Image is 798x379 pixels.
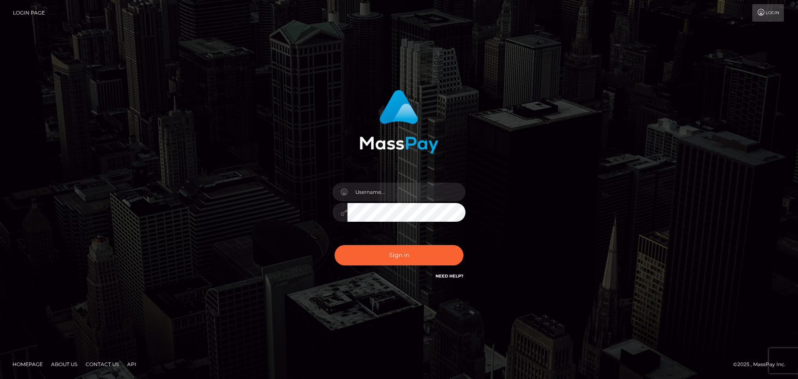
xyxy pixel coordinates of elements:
a: API [124,358,140,371]
a: About Us [48,358,81,371]
a: Contact Us [82,358,122,371]
button: Sign in [335,245,463,265]
a: Need Help? [436,273,463,279]
img: MassPay Login [360,90,438,154]
div: © 2025 , MassPay Inc. [733,360,792,369]
a: Login [752,4,784,22]
a: Login Page [13,4,45,22]
input: Username... [347,183,465,201]
a: Homepage [9,358,46,371]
